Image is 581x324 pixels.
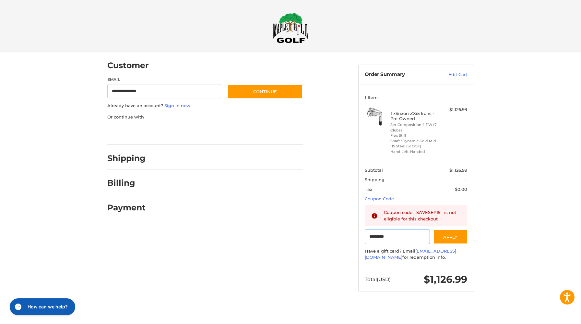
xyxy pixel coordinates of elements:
[365,276,391,282] span: Total (USD)
[160,127,209,138] iframe: PayPal-paylater
[390,138,440,149] li: Shaft *Dynamic Gold Mid 115 Steel (STOCK)
[228,84,303,99] button: Continue
[107,77,221,82] label: Email
[365,177,385,182] span: Shipping
[365,95,467,100] h3: 1 Item
[365,168,383,173] span: Subtotal
[449,168,467,173] span: $1,126.99
[365,196,394,201] a: Coupon Code
[365,187,372,192] span: Tax
[107,114,303,120] p: Or continue with
[273,13,308,43] img: Maple Hill Golf
[365,248,467,261] div: Have a gift card? Email for redemption info.
[107,203,146,213] h2: Payment
[433,230,468,244] button: Apply
[390,111,440,121] h4: 1 x Srixon ZXi5 Irons - Pre-Owned
[434,71,467,78] a: Edit Cart
[464,177,467,182] span: --
[442,106,467,113] div: $1,126.99
[390,122,440,133] li: Set Composition 4-PW (7 Clubs)
[215,127,264,138] iframe: PayPal-venmo
[384,209,461,222] div: Coupon code `SAVESEP15` is not eligible for this checkout
[105,127,154,138] iframe: PayPal-paypal
[424,273,467,285] span: $1,126.99
[107,178,145,188] h2: Billing
[164,103,190,108] a: Sign in now
[365,230,430,244] input: Gift Certificate or Coupon Code
[107,153,146,163] h2: Shipping
[390,133,440,138] li: Flex Stiff
[390,149,440,155] li: Hand Left-Handed
[528,306,581,324] iframe: Google Customer Reviews
[455,187,467,192] span: $0.00
[107,60,149,70] h2: Customer
[365,71,434,78] h3: Order Summary
[107,103,303,109] p: Already have an account?
[6,296,77,318] iframe: Gorgias live chat messenger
